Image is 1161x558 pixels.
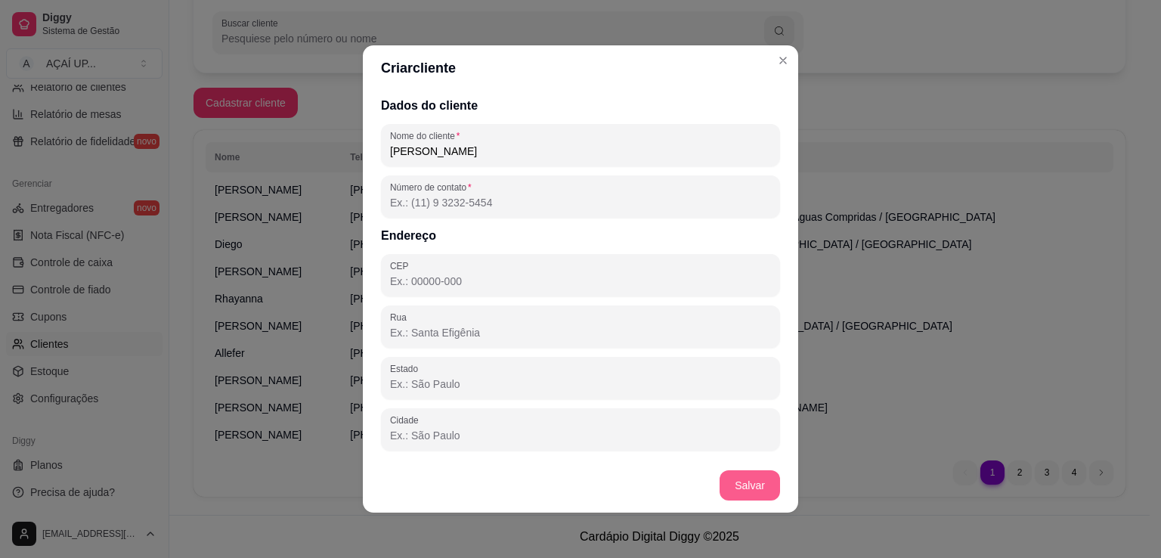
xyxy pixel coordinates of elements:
input: Cidade [390,428,771,443]
label: Estado [390,362,423,375]
label: Cidade [390,414,424,426]
label: Rua [390,311,412,324]
label: Número de contato [390,181,476,194]
input: Rua [390,325,771,340]
h2: Dados do cliente [381,97,780,115]
header: Criar cliente [363,45,798,91]
input: Número de contato [390,195,771,210]
h2: Endereço [381,227,780,245]
button: Close [771,48,795,73]
button: Salvar [720,470,780,501]
label: Nome do cliente [390,129,465,142]
input: Nome do cliente [390,144,771,159]
label: CEP [390,259,413,272]
input: CEP [390,274,771,289]
input: Estado [390,377,771,392]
